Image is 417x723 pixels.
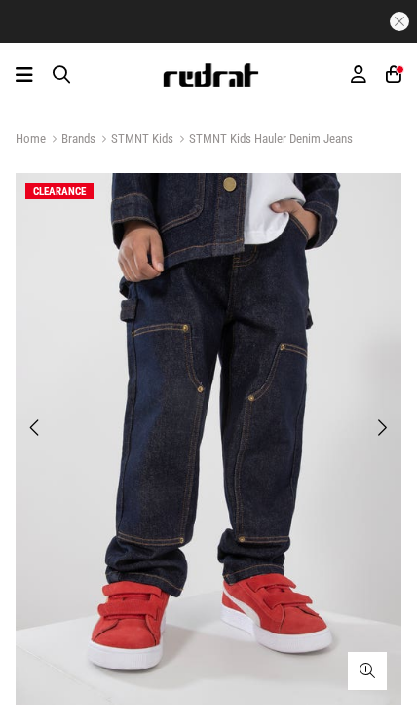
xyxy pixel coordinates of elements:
[33,185,86,198] span: CLEARANCE
[23,416,48,441] button: Previous
[16,131,46,146] a: Home
[95,131,173,150] a: STMNT Kids
[173,131,353,150] a: STMNT Kids Hauler Denim Jeans
[16,173,401,705] img: Stmnt Kids Hauler Denim Jeans in Blue
[46,131,95,150] a: Brands
[162,63,259,87] img: Redrat logo
[369,416,394,441] button: Next
[70,12,347,31] iframe: Customer reviews powered by Trustpilot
